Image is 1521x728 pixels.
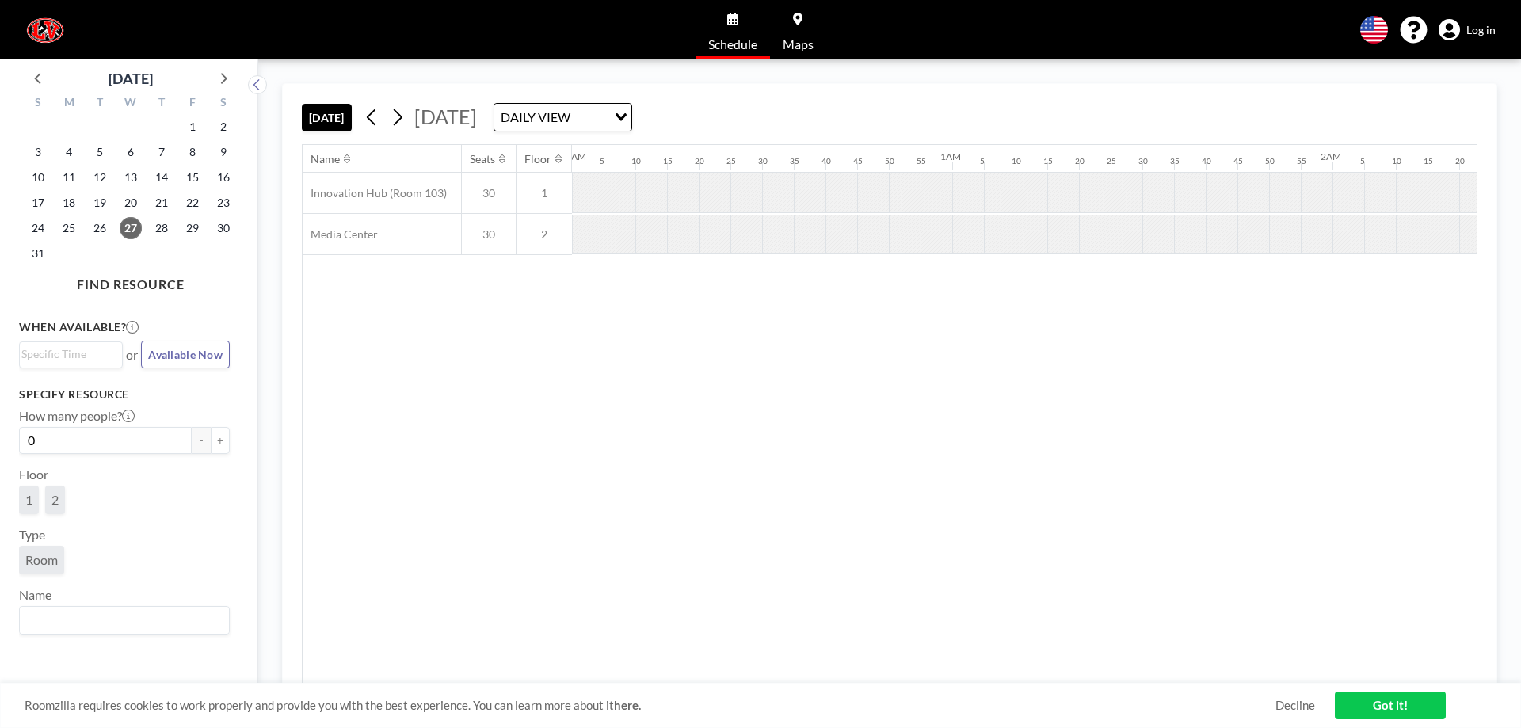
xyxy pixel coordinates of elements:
a: Log in [1439,19,1496,41]
label: Floor [19,467,48,482]
span: Friday, August 15, 2025 [181,166,204,189]
div: 15 [1424,156,1433,166]
span: Sunday, August 3, 2025 [27,141,49,163]
div: 15 [663,156,673,166]
div: 55 [917,156,926,166]
div: W [116,93,147,114]
span: 2 [51,492,59,508]
div: 45 [1233,156,1243,166]
div: 30 [1138,156,1148,166]
span: Room [25,552,58,568]
label: How many people? [19,408,135,424]
span: Wednesday, August 13, 2025 [120,166,142,189]
div: 20 [1075,156,1085,166]
div: 35 [1170,156,1180,166]
input: Search for option [575,107,605,128]
span: Thursday, August 21, 2025 [151,192,173,214]
div: 50 [885,156,894,166]
span: Log in [1466,23,1496,37]
label: Name [19,587,51,603]
div: 5 [600,156,604,166]
div: 45 [853,156,863,166]
div: 10 [1012,156,1021,166]
span: Saturday, August 30, 2025 [212,217,234,239]
input: Search for option [21,610,220,631]
span: Sunday, August 31, 2025 [27,242,49,265]
div: 20 [695,156,704,166]
div: 35 [790,156,799,166]
div: 5 [1360,156,1365,166]
a: Decline [1275,698,1315,713]
span: Wednesday, August 27, 2025 [120,217,142,239]
span: Sunday, August 17, 2025 [27,192,49,214]
span: Monday, August 11, 2025 [58,166,80,189]
input: Search for option [21,345,113,363]
div: Floor [524,152,551,166]
h4: FIND RESOURCE [19,270,242,292]
div: Search for option [20,607,229,634]
div: 10 [631,156,641,166]
span: Wednesday, August 20, 2025 [120,192,142,214]
span: Tuesday, August 26, 2025 [89,217,111,239]
span: Saturday, August 16, 2025 [212,166,234,189]
span: 1 [25,492,32,508]
button: + [211,427,230,454]
span: Friday, August 8, 2025 [181,141,204,163]
span: Saturday, August 2, 2025 [212,116,234,138]
div: 40 [821,156,831,166]
span: Tuesday, August 5, 2025 [89,141,111,163]
span: Innovation Hub (Room 103) [303,186,447,200]
div: 12AM [560,151,586,162]
span: Friday, August 22, 2025 [181,192,204,214]
span: 2 [517,227,572,242]
span: Thursday, August 14, 2025 [151,166,173,189]
a: Got it! [1335,692,1446,719]
span: Tuesday, August 19, 2025 [89,192,111,214]
label: Type [19,527,45,543]
div: 25 [1107,156,1116,166]
button: Available Now [141,341,230,368]
div: Seats [470,152,495,166]
span: Friday, August 29, 2025 [181,217,204,239]
div: 15 [1043,156,1053,166]
div: 30 [758,156,768,166]
span: Media Center [303,227,378,242]
div: 40 [1202,156,1211,166]
span: Schedule [708,38,757,51]
span: 1 [517,186,572,200]
span: Tuesday, August 12, 2025 [89,166,111,189]
div: S [208,93,238,114]
div: 25 [726,156,736,166]
span: 30 [462,186,516,200]
span: Sunday, August 10, 2025 [27,166,49,189]
div: 1AM [940,151,961,162]
button: - [192,427,211,454]
button: [DATE] [302,104,352,131]
div: 55 [1297,156,1306,166]
span: [DATE] [414,105,477,128]
div: Search for option [494,104,631,131]
div: T [146,93,177,114]
span: 30 [462,227,516,242]
div: [DATE] [109,67,153,90]
span: Monday, August 18, 2025 [58,192,80,214]
span: Saturday, August 23, 2025 [212,192,234,214]
div: 10 [1392,156,1401,166]
span: Available Now [148,348,223,361]
span: Monday, August 4, 2025 [58,141,80,163]
span: Sunday, August 24, 2025 [27,217,49,239]
span: Maps [783,38,814,51]
span: Thursday, August 7, 2025 [151,141,173,163]
div: T [85,93,116,114]
div: 20 [1455,156,1465,166]
span: Monday, August 25, 2025 [58,217,80,239]
span: Friday, August 1, 2025 [181,116,204,138]
div: Search for option [20,342,122,366]
a: here. [614,698,641,712]
div: 5 [980,156,985,166]
div: F [177,93,208,114]
h3: Specify resource [19,387,230,402]
div: Name [311,152,340,166]
img: organization-logo [25,14,65,46]
span: Saturday, August 9, 2025 [212,141,234,163]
